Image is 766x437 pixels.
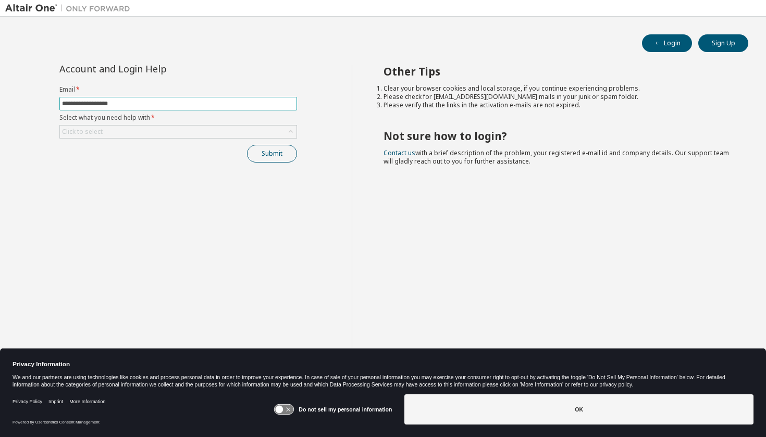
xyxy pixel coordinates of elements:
div: Click to select [60,126,296,138]
button: Submit [247,145,297,163]
label: Select what you need help with [59,114,297,122]
div: Click to select [62,128,103,136]
a: Contact us [384,148,415,157]
img: Altair One [5,3,135,14]
label: Email [59,85,297,94]
span: with a brief description of the problem, your registered e-mail id and company details. Our suppo... [384,148,729,166]
h2: Other Tips [384,65,730,78]
li: Clear your browser cookies and local storage, if you continue experiencing problems. [384,84,730,93]
button: Sign Up [698,34,748,52]
button: Login [642,34,692,52]
h2: Not sure how to login? [384,129,730,143]
div: Account and Login Help [59,65,250,73]
li: Please verify that the links in the activation e-mails are not expired. [384,101,730,109]
li: Please check for [EMAIL_ADDRESS][DOMAIN_NAME] mails in your junk or spam folder. [384,93,730,101]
